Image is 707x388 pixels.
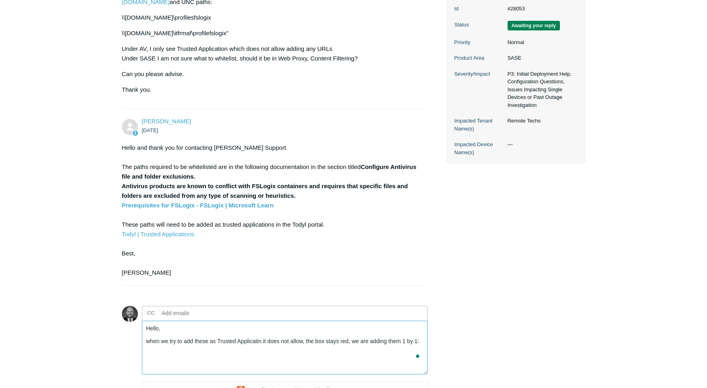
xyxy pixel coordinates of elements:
[142,118,191,125] a: [PERSON_NAME]
[454,38,504,46] dt: Priority
[122,163,416,180] strong: Configure Antivirus file and folder exclusions.
[454,21,504,29] dt: Status
[504,38,578,46] dd: Normal
[122,231,195,237] a: Todyl | Trusted Applications
[504,141,578,149] dd: —
[159,307,245,319] input: Add emails
[122,202,274,209] a: Prerequisites for FSLogix - FSLogix | Microsoft Learn
[122,44,420,63] p: Under AV, I only see Trusted Application which does not allow adding any URLs Under SASE I am not...
[142,127,158,133] time: 09/11/2025, 07:43
[454,5,504,13] dt: Id
[147,307,155,319] label: CC
[142,321,428,375] textarea: To enrich screen reader interactions, please activate Accessibility in Grammarly extension settings
[122,183,408,199] strong: Antivirus products are known to conflict with FSLogix containers and requires that specific files...
[508,21,560,30] span: We are waiting for you to respond
[454,117,504,133] dt: Impacted Tenant Name(s)
[454,70,504,78] dt: Severity/Impact
[142,118,191,125] span: Kris Haire
[122,69,420,79] p: Can you please advise.
[122,143,420,277] div: Hello and thank you for contacting [PERSON_NAME] Support. The paths required to be whitelisted ar...
[454,141,504,156] dt: Impacted Device Name(s)
[504,117,578,125] dd: Remote Techs
[504,54,578,62] dd: SASE
[454,54,504,62] dt: Product Area
[504,5,578,13] dd: #28053
[122,13,420,22] p: \\[DOMAIN_NAME]\profilesfslogix
[122,28,420,38] p: \\[DOMAIN_NAME]\itfrmaf\profilefslogix"
[504,70,578,109] dd: P3: Initial Deployment Help, Configuration Questions, Issues Impacting Single Devices or Past Out...
[122,85,420,94] p: Thank you.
